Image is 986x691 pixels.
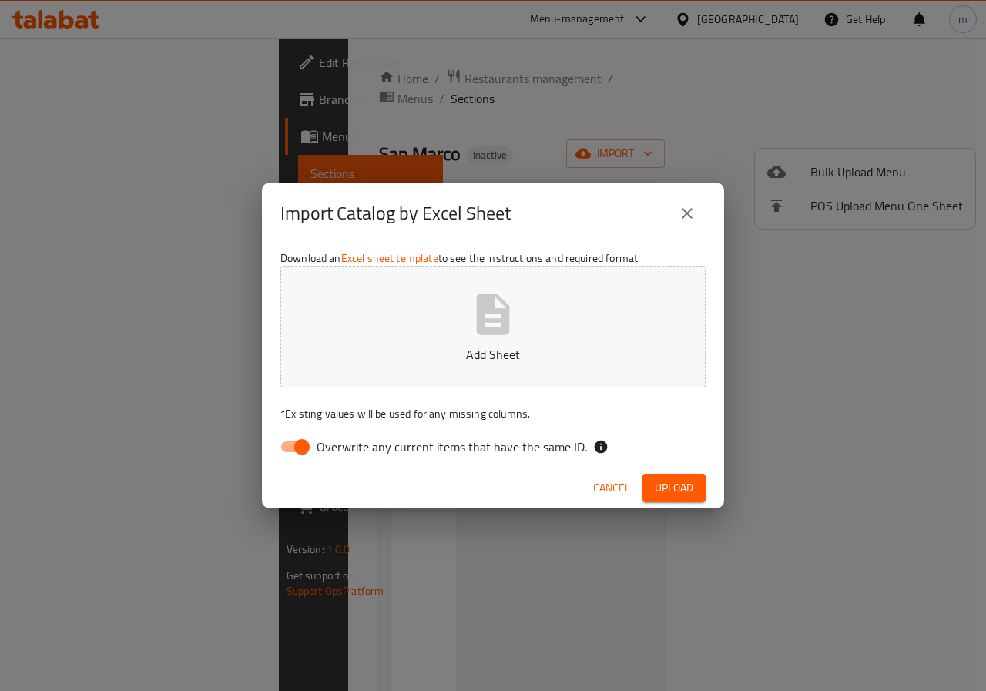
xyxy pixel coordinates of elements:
span: Cancel [593,478,630,498]
span: Overwrite any current items that have the same ID. [317,438,587,456]
a: Excel sheet template [341,248,438,268]
button: Upload [642,474,706,502]
h2: Import Catalog by Excel Sheet [280,201,511,226]
p: Add Sheet [304,345,682,364]
button: close [669,195,706,232]
p: Existing values will be used for any missing columns. [280,406,706,421]
span: Upload [655,478,693,498]
div: Download an to see the instructions and required format. [262,244,724,468]
button: Add Sheet [280,266,706,387]
button: Cancel [587,474,636,502]
svg: If the overwrite option isn't selected, then the items that match an existing ID will be ignored ... [593,439,609,455]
